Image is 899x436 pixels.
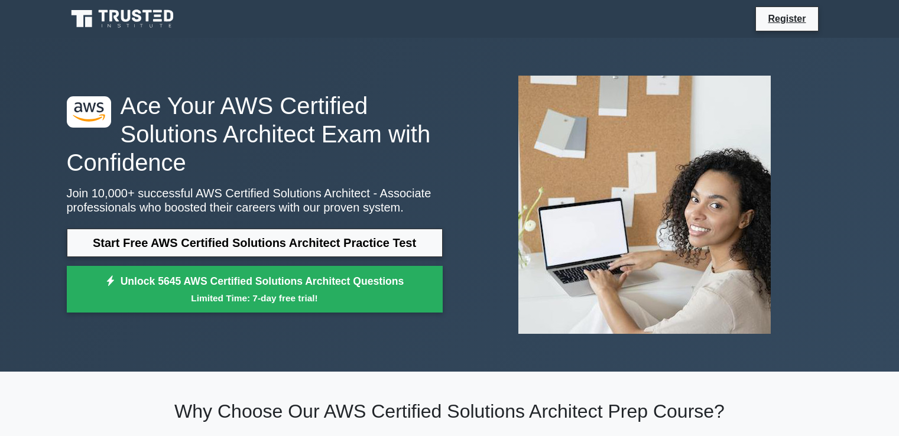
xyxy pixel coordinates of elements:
small: Limited Time: 7-day free trial! [82,291,428,305]
p: Join 10,000+ successful AWS Certified Solutions Architect - Associate professionals who boosted t... [67,186,443,214]
h2: Why Choose Our AWS Certified Solutions Architect Prep Course? [67,400,833,422]
a: Start Free AWS Certified Solutions Architect Practice Test [67,229,443,257]
a: Register [761,11,813,26]
h1: Ace Your AWS Certified Solutions Architect Exam with Confidence [67,92,443,177]
a: Unlock 5645 AWS Certified Solutions Architect QuestionsLimited Time: 7-day free trial! [67,266,443,313]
